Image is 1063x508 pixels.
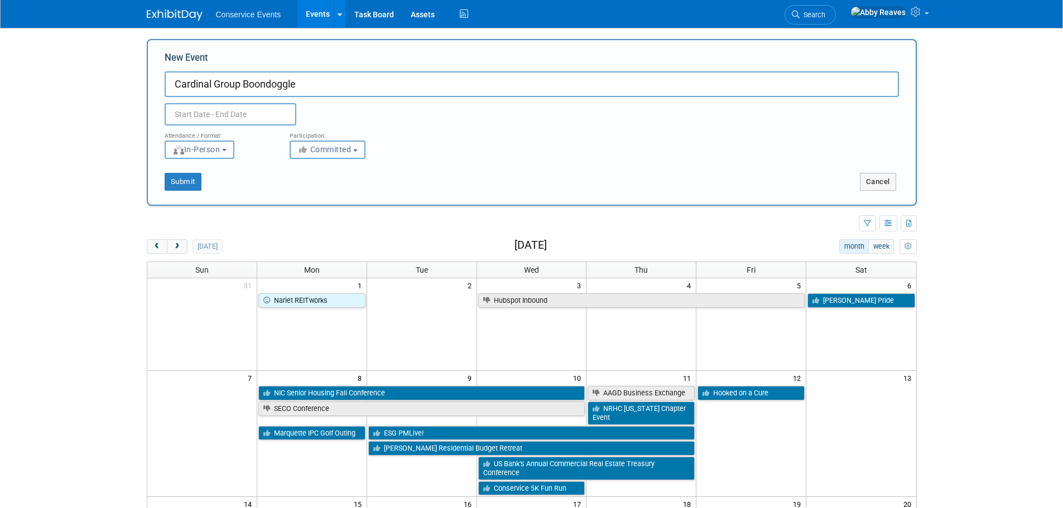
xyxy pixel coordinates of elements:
a: NIC Senior Housing Fall Conference [258,386,585,400]
span: 11 [682,371,696,385]
span: 4 [686,278,696,292]
span: 6 [906,278,916,292]
span: In-Person [172,145,220,154]
button: myCustomButton [900,239,916,254]
a: NRHC [US_STATE] Chapter Event [588,401,695,424]
a: [PERSON_NAME] Residential Budget Retreat [368,441,695,456]
button: [DATE] [193,239,222,254]
span: 13 [902,371,916,385]
span: Fri [747,265,756,274]
span: 10 [572,371,586,385]
span: Thu [634,265,648,274]
span: Committed [297,145,352,154]
span: 5 [796,278,806,292]
button: Cancel [860,173,896,191]
span: Wed [524,265,539,274]
a: [PERSON_NAME] Pride [807,293,915,308]
span: Sat [855,265,867,274]
div: Attendance / Format: [165,125,273,140]
button: next [167,239,187,254]
button: In-Person [165,141,234,159]
span: Sun [195,265,209,274]
button: Submit [165,173,201,191]
i: Personalize Calendar [905,243,912,250]
button: week [868,239,894,254]
a: US Bank’s Annual Commercial Real Estate Treasury Conference [478,457,695,480]
a: AAGD Business Exchange [588,386,695,400]
span: Conservice Events [216,10,281,19]
span: 2 [466,278,477,292]
span: 8 [357,371,367,385]
span: Mon [304,265,320,274]
a: SECO Conference [258,401,585,416]
a: Marquette IPC Golf Outing [258,426,365,441]
span: 3 [576,278,586,292]
label: New Event [165,51,208,69]
span: Tue [416,265,428,274]
button: Committed [290,141,365,159]
img: ExhibitDay [147,9,203,21]
a: Search [785,5,836,25]
span: Search [800,11,825,19]
button: month [839,239,869,254]
a: Hubspot Inbound [478,293,805,308]
h2: [DATE] [514,239,547,251]
span: 31 [243,278,257,292]
a: Conservice 5K Fun Run [478,481,585,496]
a: ESG PMLive! [368,426,695,441]
img: Abby Reaves [850,6,906,18]
span: 12 [792,371,806,385]
a: Nariet REITworks [258,293,365,308]
button: prev [147,239,167,254]
span: 1 [357,278,367,292]
div: Participation: [290,125,398,140]
input: Name of Trade Show / Conference [165,71,899,97]
span: 9 [466,371,477,385]
input: Start Date - End Date [165,103,296,125]
a: Hooked on a Cure [698,386,805,400]
span: 7 [247,371,257,385]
